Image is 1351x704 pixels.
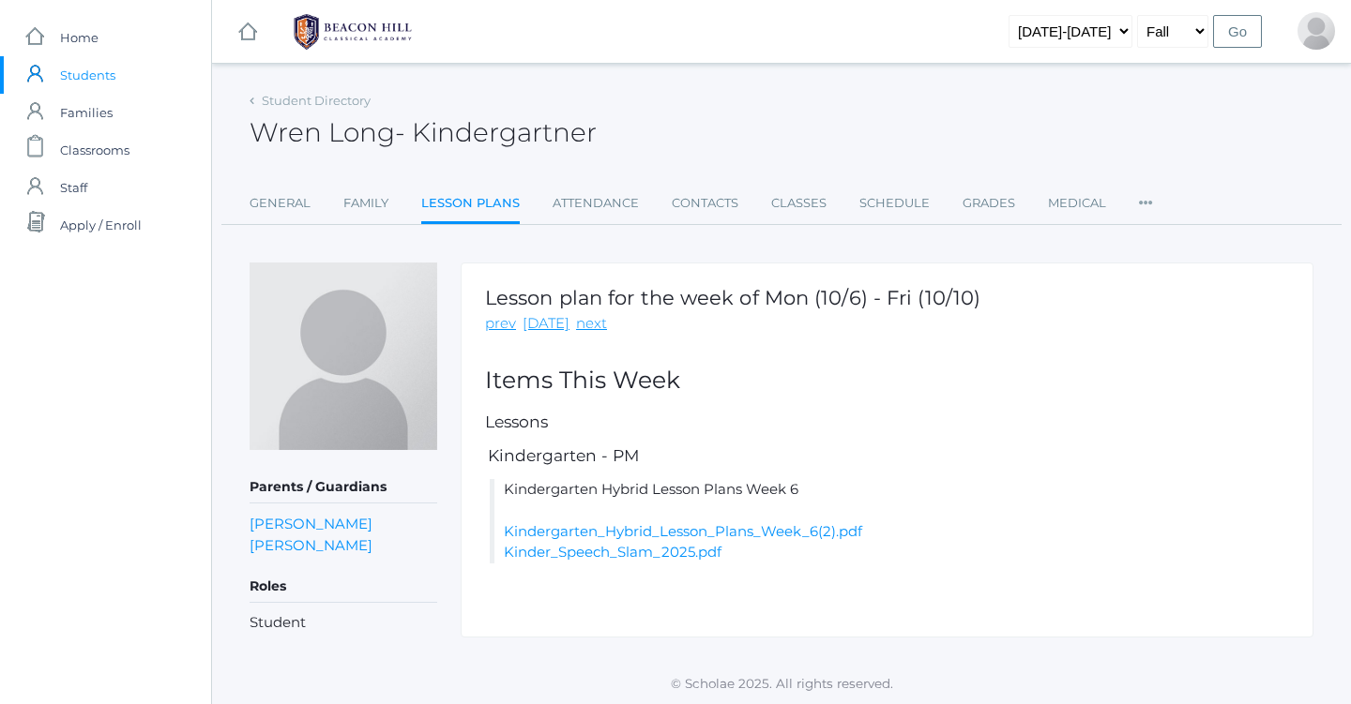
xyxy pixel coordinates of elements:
[504,522,862,540] a: Kindergarten_Hybrid_Lesson_Plans_Week_6(2).pdf
[250,185,311,222] a: General
[771,185,827,222] a: Classes
[282,8,423,55] img: 1_BHCALogos-05.png
[553,185,639,222] a: Attendance
[504,543,721,561] a: Kinder_Speech_Slam_2025.pdf
[60,56,115,94] span: Students
[250,612,437,634] li: Student
[250,571,437,603] h5: Roles
[1213,15,1262,48] input: Go
[523,313,569,335] a: [DATE]
[60,169,87,206] span: Staff
[262,93,371,108] a: Student Directory
[485,447,1289,465] h5: Kindergarten - PM
[485,313,516,335] a: prev
[421,185,520,225] a: Lesson Plans
[250,262,437,450] img: Wren Long
[490,479,1289,563] li: Kindergarten Hybrid Lesson Plans Week 6
[395,116,597,148] span: - Kindergartner
[60,131,129,169] span: Classrooms
[1298,12,1335,50] div: Stephen Long
[212,674,1351,693] p: © Scholae 2025. All rights reserved.
[963,185,1015,222] a: Grades
[343,185,388,222] a: Family
[859,185,930,222] a: Schedule
[485,367,1289,394] h2: Items This Week
[60,206,142,244] span: Apply / Enroll
[250,472,437,503] h5: Parents / Guardians
[1048,185,1106,222] a: Medical
[60,19,99,56] span: Home
[60,94,113,131] span: Families
[250,513,372,534] a: [PERSON_NAME]
[485,413,1289,431] h5: Lessons
[250,118,597,147] h2: Wren Long
[250,534,372,556] a: [PERSON_NAME]
[485,287,980,308] h1: Lesson plan for the week of Mon (10/6) - Fri (10/10)
[672,185,738,222] a: Contacts
[576,313,607,335] a: next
